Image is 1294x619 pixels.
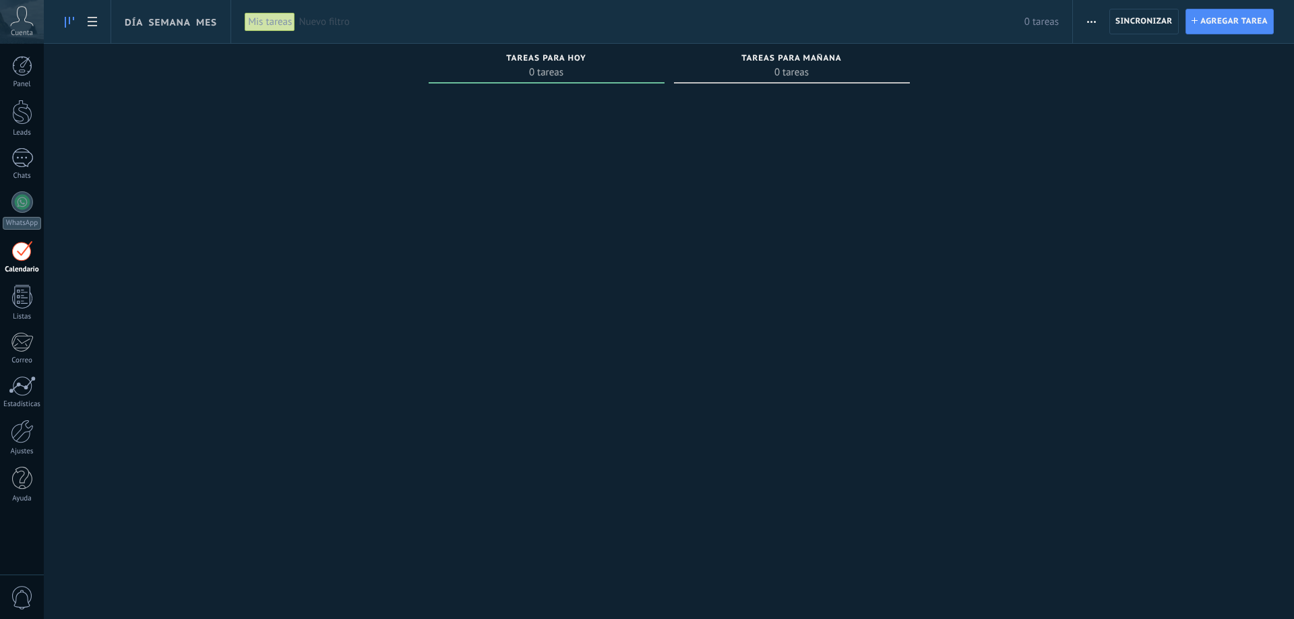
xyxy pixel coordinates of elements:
div: Chats [3,172,42,181]
div: Correo [3,356,42,365]
span: Agregar tarea [1200,9,1268,34]
span: Tareas para hoy [506,54,586,63]
div: Tareas para mañana [681,54,903,65]
div: Tareas para hoy [435,54,658,65]
button: Sincronizar [1109,9,1179,34]
button: Agregar tarea [1185,9,1274,34]
div: Ajustes [3,447,42,456]
div: Panel [3,80,42,89]
div: Leads [3,129,42,137]
span: 0 tareas [1024,15,1059,28]
span: Sincronizar [1115,18,1173,26]
div: Listas [3,313,42,321]
div: Ayuda [3,494,42,503]
div: Estadísticas [3,400,42,409]
span: Nuevo filtro [299,15,1024,28]
span: Cuenta [11,29,33,38]
span: 0 tareas [681,65,903,79]
span: 0 tareas [435,65,658,79]
div: Mis tareas [245,12,295,32]
span: Tareas para mañana [741,54,842,63]
div: WhatsApp [3,217,41,230]
div: Calendario [3,265,42,274]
